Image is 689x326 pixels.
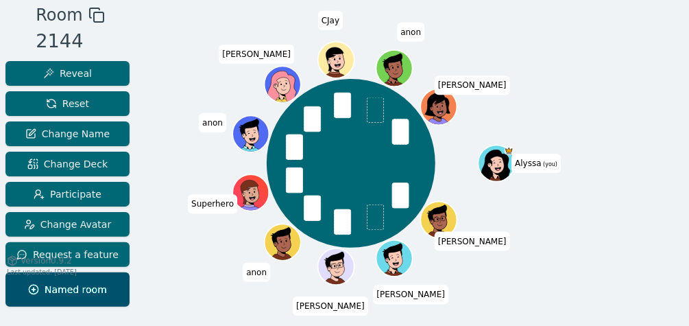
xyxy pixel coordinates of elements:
span: Change Avatar [24,218,112,231]
span: Participate [34,187,101,201]
button: Change Avatar [5,212,130,237]
span: Click to change your name [188,194,237,213]
span: Reset [46,97,89,110]
span: Room [36,3,82,27]
span: Click to change your name [318,11,343,30]
button: Named room [5,272,130,307]
span: Click to change your name [199,113,226,132]
span: Click to change your name [435,232,510,251]
span: Last updated: [DATE] [7,268,77,276]
span: Named room [28,283,107,296]
button: Reveal [5,61,130,86]
span: Request a feature [16,248,119,261]
span: Click to change your name [511,154,561,173]
span: Alyssa is the host [505,146,513,155]
span: Reveal [43,67,92,80]
button: Click to change your avatar [479,146,513,181]
button: Request a feature [5,242,130,267]
span: Version 0.9.2 [21,255,72,266]
span: Change Deck [27,157,108,171]
span: Change Name [25,127,110,141]
span: Click to change your name [243,263,270,282]
button: Change Name [5,121,130,146]
button: Change Deck [5,152,130,176]
span: Click to change your name [373,286,448,305]
div: 2144 [36,27,104,56]
span: Click to change your name [435,75,510,95]
span: Click to change your name [397,23,424,42]
button: Reset [5,91,130,116]
span: Click to change your name [293,296,368,316]
span: Click to change your name [219,45,294,64]
span: (you) [542,161,558,167]
button: Version0.9.2 [7,255,72,266]
button: Participate [5,182,130,207]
